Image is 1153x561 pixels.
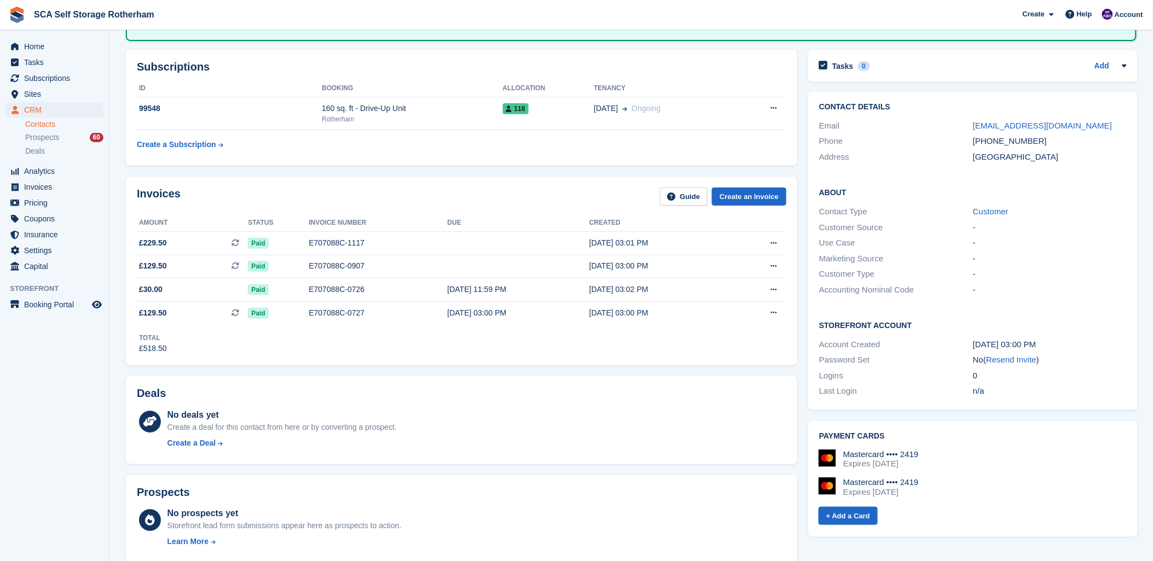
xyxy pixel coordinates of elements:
[973,221,1127,234] div: -
[594,80,737,97] th: Tenancy
[30,5,159,24] a: SCA Self Storage Rotherham
[167,437,397,449] a: Create a Deal
[137,103,322,114] div: 99548
[986,355,1036,364] a: Resend Invite
[5,163,103,179] a: menu
[819,186,1127,197] h2: About
[139,307,167,319] span: £129.50
[973,253,1127,265] div: -
[322,103,502,114] div: 160 sq. ft - Drive-Up Unit
[843,487,919,497] div: Expires [DATE]
[858,61,871,71] div: 0
[1077,9,1092,20] span: Help
[5,86,103,102] a: menu
[24,55,90,70] span: Tasks
[24,211,90,226] span: Coupons
[322,114,502,124] div: Rotherham
[589,307,731,319] div: [DATE] 03:00 PM
[1115,9,1143,20] span: Account
[139,333,167,343] div: Total
[5,259,103,274] a: menu
[1094,60,1109,73] a: Add
[167,536,208,547] div: Learn More
[24,243,90,258] span: Settings
[137,135,223,155] a: Create a Subscription
[819,354,973,366] div: Password Set
[973,237,1127,249] div: -
[819,237,973,249] div: Use Case
[819,135,973,148] div: Phone
[248,214,309,232] th: Status
[5,55,103,70] a: menu
[25,132,103,143] a: Prospects 60
[819,120,973,132] div: Email
[819,338,973,351] div: Account Created
[819,370,973,382] div: Logins
[248,284,268,295] span: Paid
[503,80,594,97] th: Allocation
[5,71,103,86] a: menu
[167,507,402,520] div: No prospects yet
[137,214,248,232] th: Amount
[819,103,1127,112] h2: Contact Details
[167,437,216,449] div: Create a Deal
[448,307,589,319] div: [DATE] 03:00 PM
[24,195,90,211] span: Pricing
[5,102,103,118] a: menu
[24,71,90,86] span: Subscriptions
[24,259,90,274] span: Capital
[819,507,878,525] a: + Add a Card
[983,355,1039,364] span: ( )
[594,103,618,114] span: [DATE]
[973,338,1127,351] div: [DATE] 03:00 PM
[589,260,731,272] div: [DATE] 03:00 PM
[90,298,103,311] a: Preview store
[5,179,103,195] a: menu
[9,7,25,23] img: stora-icon-8386f47178a22dfd0bd8f6a31ec36ba5ce8667c1dd55bd0f319d3a0aa187defe.svg
[448,214,589,232] th: Due
[167,520,402,531] div: Storefront lead form submissions appear here as prospects to action.
[1102,9,1113,20] img: Kelly Neesham
[309,284,447,295] div: E707088C-0726
[589,237,731,249] div: [DATE] 03:01 PM
[25,145,103,157] a: Deals
[5,39,103,54] a: menu
[309,237,447,249] div: E707088C-1117
[819,319,1127,330] h2: Storefront Account
[309,307,447,319] div: E707088C-0727
[248,238,268,249] span: Paid
[973,354,1127,366] div: No
[819,268,973,280] div: Customer Type
[819,151,973,163] div: Address
[973,268,1127,280] div: -
[660,188,708,206] a: Guide
[137,139,216,150] div: Create a Subscription
[137,387,166,400] h2: Deals
[819,449,836,467] img: Mastercard Logo
[843,459,919,469] div: Expires [DATE]
[24,102,90,118] span: CRM
[632,104,661,113] span: Ongoing
[503,103,529,114] span: 118
[973,135,1127,148] div: [PHONE_NUMBER]
[589,284,731,295] div: [DATE] 03:02 PM
[843,449,919,459] div: Mastercard •••• 2419
[5,297,103,312] a: menu
[819,253,973,265] div: Marketing Source
[248,308,268,319] span: Paid
[448,284,589,295] div: [DATE] 11:59 PM
[973,284,1127,296] div: -
[25,146,45,156] span: Deals
[819,284,973,296] div: Accounting Nominal Code
[973,151,1127,163] div: [GEOGRAPHIC_DATA]
[5,211,103,226] a: menu
[24,179,90,195] span: Invoices
[248,261,268,272] span: Paid
[24,297,90,312] span: Booking Portal
[139,237,167,249] span: £229.50
[25,132,59,143] span: Prospects
[24,86,90,102] span: Sites
[712,188,786,206] a: Create an Invoice
[973,207,1009,216] a: Customer
[24,163,90,179] span: Analytics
